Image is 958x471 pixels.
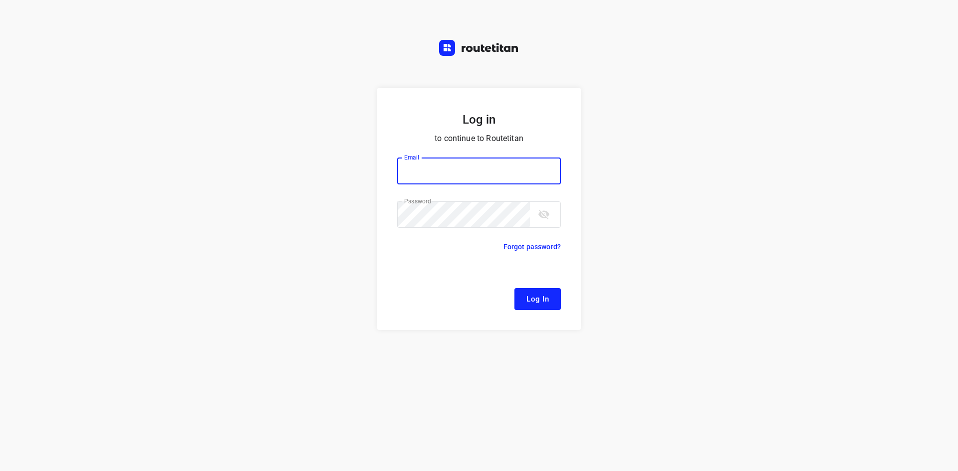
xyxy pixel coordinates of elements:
span: Log In [526,293,549,306]
img: Routetitan [439,40,519,56]
button: Log In [514,288,561,310]
p: Forgot password? [503,241,561,253]
p: to continue to Routetitan [397,132,561,146]
button: toggle password visibility [534,204,554,224]
h5: Log in [397,112,561,128]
